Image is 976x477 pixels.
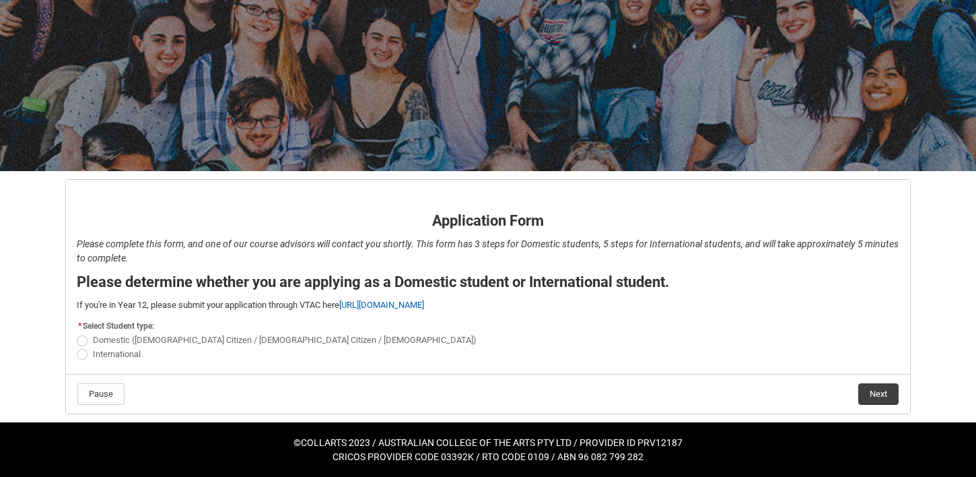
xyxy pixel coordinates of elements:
[77,274,669,290] strong: Please determine whether you are applying as a Domestic student or International student.
[78,321,81,331] abbr: required
[432,212,544,229] strong: Application Form
[858,383,899,405] button: Next
[339,300,424,310] a: [URL][DOMAIN_NAME]
[77,238,899,263] em: Please complete this form, and one of our course advisors will contact you shortly. This form has...
[93,349,141,359] span: International
[77,298,899,312] p: If you're in Year 12, please submit your application through VTAC here
[77,189,203,202] strong: Application Form - Page 1
[83,321,154,331] span: Select Student type:
[77,383,125,405] button: Pause
[93,335,477,345] span: Domestic ([DEMOGRAPHIC_DATA] Citizen / [DEMOGRAPHIC_DATA] Citizen / [DEMOGRAPHIC_DATA])
[65,179,911,414] article: REDU_Application_Form_for_Applicant flow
